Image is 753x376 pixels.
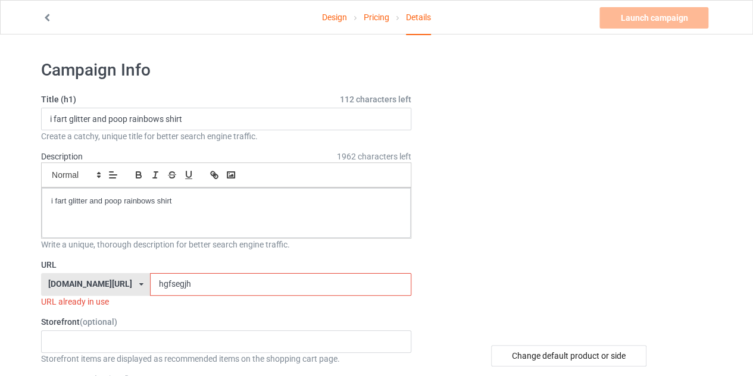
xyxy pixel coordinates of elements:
div: Storefront items are displayed as recommended items on the shopping cart page. [41,353,411,365]
span: 112 characters left [340,93,411,105]
div: Details [406,1,431,35]
p: i fart glitter and poop rainbows shirt [51,196,401,207]
h1: Campaign Info [41,59,411,81]
a: Design [322,1,347,34]
div: Create a catchy, unique title for better search engine traffic. [41,130,411,142]
label: Title (h1) [41,93,411,105]
a: Pricing [364,1,389,34]
div: Write a unique, thorough description for better search engine traffic. [41,239,411,250]
label: URL [41,259,411,271]
span: (optional) [80,317,117,327]
span: 1962 characters left [337,151,411,162]
div: [DOMAIN_NAME][URL] [48,280,132,288]
div: URL already in use [41,296,411,308]
label: Storefront [41,316,411,328]
div: Change default product or side [491,345,646,366]
label: Description [41,152,83,161]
